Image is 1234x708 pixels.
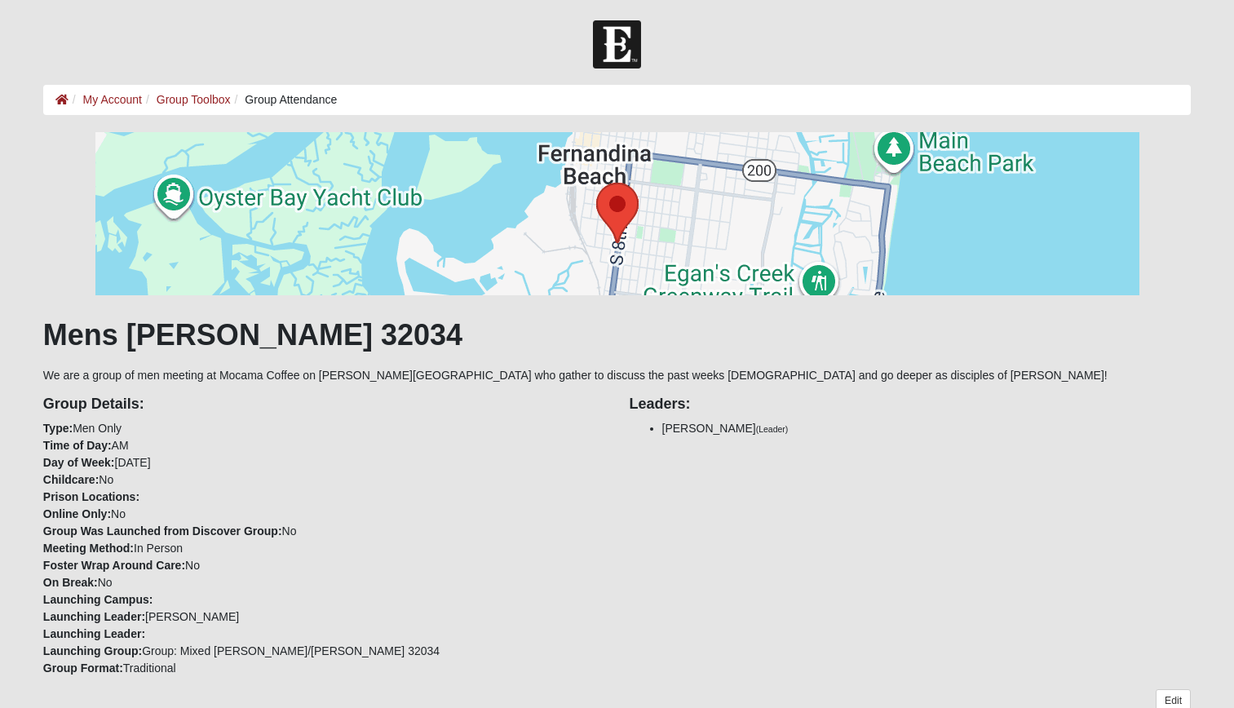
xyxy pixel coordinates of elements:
h4: Leaders: [630,396,1192,414]
strong: On Break: [43,576,98,589]
strong: Group Format: [43,662,123,675]
strong: Launching Leader: [43,610,145,623]
a: My Account [83,93,142,106]
strong: Launching Group: [43,644,142,657]
strong: Prison Locations: [43,490,139,503]
strong: Type: [43,422,73,435]
h4: Group Details: [43,396,605,414]
strong: Childcare: [43,473,99,486]
strong: Launching Leader: [43,627,145,640]
strong: Launching Campus: [43,593,153,606]
img: Church of Eleven22 Logo [593,20,641,69]
strong: Foster Wrap Around Care: [43,559,185,572]
strong: Online Only: [43,507,111,520]
div: Men Only AM [DATE] No No No In Person No No [PERSON_NAME] Group: Mixed [PERSON_NAME]/[PERSON_NAME... [31,384,617,677]
strong: Time of Day: [43,439,112,452]
strong: Day of Week: [43,456,115,469]
li: Group Attendance [231,91,338,108]
h1: Mens [PERSON_NAME] 32034 [43,317,1191,352]
a: Group Toolbox [157,93,231,106]
strong: Group Was Launched from Discover Group: [43,524,282,538]
small: (Leader) [756,424,789,434]
li: [PERSON_NAME] [662,420,1192,437]
strong: Meeting Method: [43,542,134,555]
